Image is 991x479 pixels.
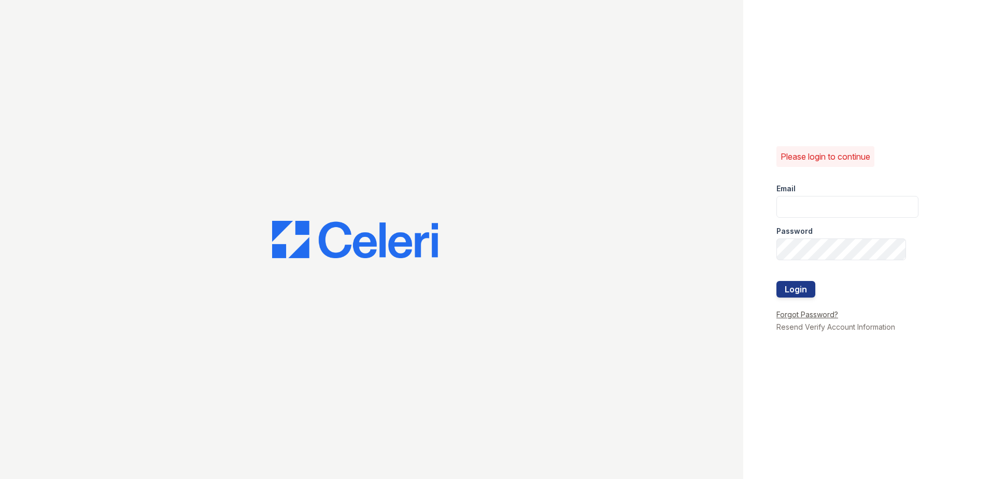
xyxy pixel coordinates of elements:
button: Login [776,281,815,298]
img: CE_Logo_Blue-a8612792a0a2168367f1c8372b55b34899dd931a85d93a1a3d3e32e68fde9ad4.png [272,221,438,258]
label: Password [776,226,813,236]
a: Resend Verify Account Information [776,322,895,331]
label: Email [776,184,796,194]
a: Forgot Password? [776,310,838,319]
p: Please login to continue [781,150,870,163]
